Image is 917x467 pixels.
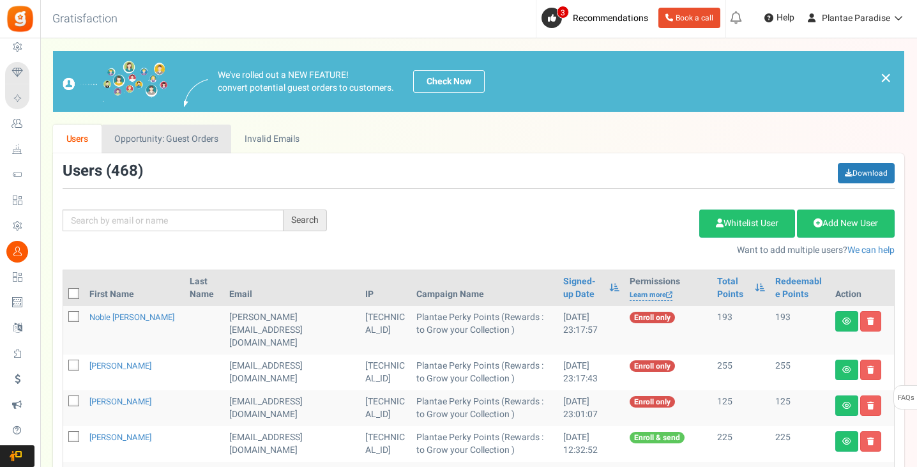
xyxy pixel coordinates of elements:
[224,426,361,462] td: [EMAIL_ADDRESS][DOMAIN_NAME]
[89,311,174,323] a: Noble [PERSON_NAME]
[63,61,168,102] img: images
[89,431,151,443] a: [PERSON_NAME]
[558,355,625,390] td: [DATE] 23:17:43
[712,306,770,355] td: 193
[867,438,874,445] i: Delete user
[770,390,830,426] td: 125
[699,210,795,238] a: Whitelist User
[847,243,895,257] a: We can help
[411,390,558,426] td: Plantae Perky Points (Rewards : to Grow your Collection )
[360,390,411,426] td: [TECHNICAL_ID]
[360,426,411,462] td: [TECHNICAL_ID]
[413,70,485,93] a: Check Now
[102,125,231,153] a: Opportunity: Guest Orders
[111,160,138,182] span: 468
[38,6,132,32] h3: Gratisfaction
[542,8,653,28] a: 3 Recommendations
[897,386,914,410] span: FAQs
[411,306,558,355] td: Plantae Perky Points (Rewards : to Grow your Collection )
[630,360,675,372] span: Enroll only
[773,11,794,24] span: Help
[770,426,830,462] td: 225
[360,355,411,390] td: [TECHNICAL_ID]
[630,290,672,301] a: Learn more
[63,163,143,180] h3: Users ( )
[360,306,411,355] td: [TECHNICAL_ID]
[759,8,800,28] a: Help
[842,438,851,445] i: View details
[558,306,625,355] td: [DATE] 23:17:57
[770,355,830,390] td: 255
[867,318,874,325] i: Delete user
[630,432,685,443] span: Enroll & send
[84,270,185,306] th: First Name
[838,163,895,183] a: Download
[712,355,770,390] td: 255
[842,318,851,325] i: View details
[625,270,712,306] th: Permissions
[89,360,151,372] a: [PERSON_NAME]
[557,6,569,19] span: 3
[658,8,720,28] a: Book a call
[573,11,648,25] span: Recommendations
[630,312,675,323] span: Enroll only
[842,366,851,374] i: View details
[563,275,603,301] a: Signed-up Date
[360,270,411,306] th: IP
[558,426,625,462] td: [DATE] 12:32:52
[867,402,874,410] i: Delete user
[53,125,102,153] a: Users
[880,70,891,86] a: ×
[218,69,394,95] p: We've rolled out a NEW FEATURE! convert potential guest orders to customers.
[822,11,890,25] span: Plantae Paradise
[232,125,313,153] a: Invalid Emails
[630,396,675,408] span: Enroll only
[284,210,327,231] div: Search
[63,210,284,231] input: Search by email or name
[717,275,748,301] a: Total Points
[558,390,625,426] td: [DATE] 23:01:07
[712,390,770,426] td: 125
[867,366,874,374] i: Delete user
[224,270,361,306] th: Email
[224,306,361,355] td: [PERSON_NAME][EMAIL_ADDRESS][DOMAIN_NAME]
[89,395,151,408] a: [PERSON_NAME]
[411,355,558,390] td: Plantae Perky Points (Rewards : to Grow your Collection )
[346,244,895,257] p: Want to add multiple users?
[712,426,770,462] td: 225
[411,270,558,306] th: Campaign Name
[770,306,830,355] td: 193
[184,79,208,107] img: images
[775,275,825,301] a: Redeemable Points
[224,390,361,426] td: [EMAIL_ADDRESS][DOMAIN_NAME]
[830,270,894,306] th: Action
[185,270,224,306] th: Last Name
[224,355,361,390] td: [EMAIL_ADDRESS][DOMAIN_NAME]
[842,402,851,410] i: View details
[797,210,895,238] a: Add New User
[411,426,558,462] td: Plantae Perky Points (Rewards : to Grow your Collection )
[6,4,34,33] img: Gratisfaction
